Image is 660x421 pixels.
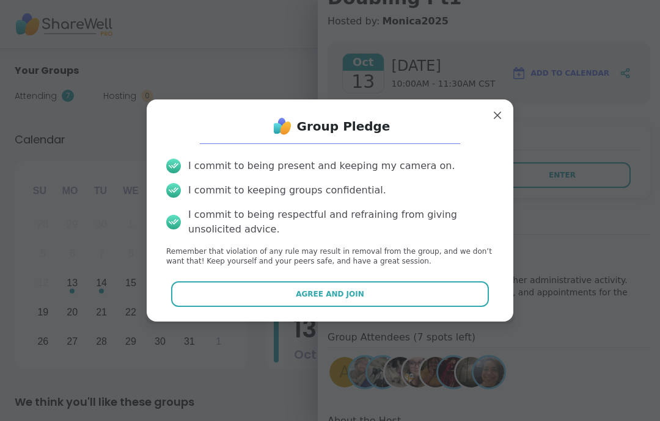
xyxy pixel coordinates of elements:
[188,207,494,237] div: I commit to being respectful and refraining from giving unsolicited advice.
[166,246,494,267] p: Remember that violation of any rule may result in removal from the group, and we don’t want that!...
[297,118,391,135] h1: Group Pledge
[171,281,490,307] button: Agree and Join
[188,159,455,173] div: I commit to being present and keeping my camera on.
[296,289,364,300] span: Agree and Join
[270,114,295,139] img: ShareWell Logo
[188,183,386,198] div: I commit to keeping groups confidential.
